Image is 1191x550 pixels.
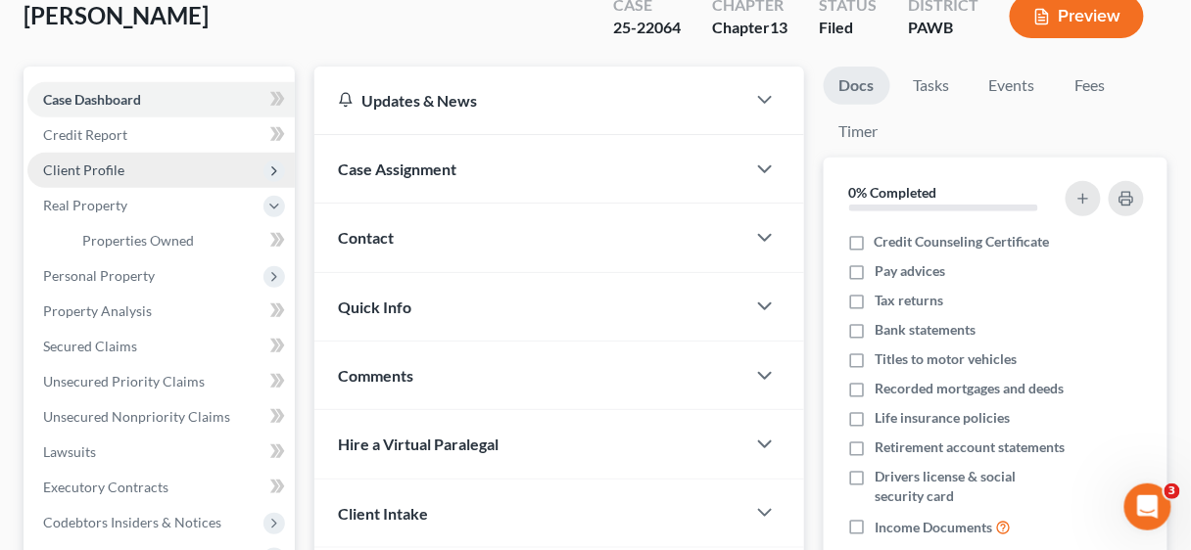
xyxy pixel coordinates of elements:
a: Property Analysis [27,294,295,329]
span: Unsecured Nonpriority Claims [43,408,230,425]
span: Comments [338,366,413,385]
span: Secured Claims [43,338,137,354]
a: Unsecured Priority Claims [27,364,295,399]
div: Filed [819,17,877,39]
span: Bank statements [875,320,976,340]
a: Tasks [898,67,966,105]
span: Executory Contracts [43,479,168,495]
span: Unsecured Priority Claims [43,373,205,390]
span: Credit Report [43,126,127,143]
div: Updates & News [338,90,722,111]
a: Case Dashboard [27,82,295,117]
span: Codebtors Insiders & Notices [43,514,221,530]
a: Lawsuits [27,435,295,470]
span: [PERSON_NAME] [24,1,209,29]
span: Income Documents [875,518,992,537]
span: Hire a Virtual Paralegal [338,435,499,453]
span: Life insurance policies [875,408,1010,428]
span: Property Analysis [43,302,152,319]
span: Client Intake [338,504,428,523]
div: PAWB [908,17,978,39]
span: Credit Counseling Certificate [875,232,1050,252]
span: Contact [338,228,394,247]
span: Tax returns [875,291,943,310]
span: Retirement account statements [875,437,1065,457]
div: 25-22064 [613,17,681,39]
strong: 0% Completed [849,184,937,201]
span: Case Assignment [338,160,456,178]
span: Pay advices [875,261,945,281]
span: Lawsuits [43,443,96,460]
span: Client Profile [43,161,124,178]
span: Quick Info [338,298,411,316]
span: 13 [770,18,787,36]
a: Unsecured Nonpriority Claims [27,399,295,435]
iframe: Intercom live chat [1124,483,1171,530]
div: Chapter [712,17,787,39]
span: Personal Property [43,267,155,284]
a: Secured Claims [27,329,295,364]
a: Events [974,67,1051,105]
a: Credit Report [27,117,295,153]
a: Docs [824,67,890,105]
span: Case Dashboard [43,91,141,108]
span: Titles to motor vehicles [875,349,1017,369]
span: Recorded mortgages and deeds [875,379,1064,398]
a: Fees [1059,67,1121,105]
span: Properties Owned [82,232,194,249]
span: Drivers license & social security card [875,467,1065,506]
a: Properties Owned [67,223,295,258]
span: 3 [1165,483,1180,499]
a: Executory Contracts [27,470,295,505]
a: Timer [824,113,894,151]
span: Real Property [43,197,127,213]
